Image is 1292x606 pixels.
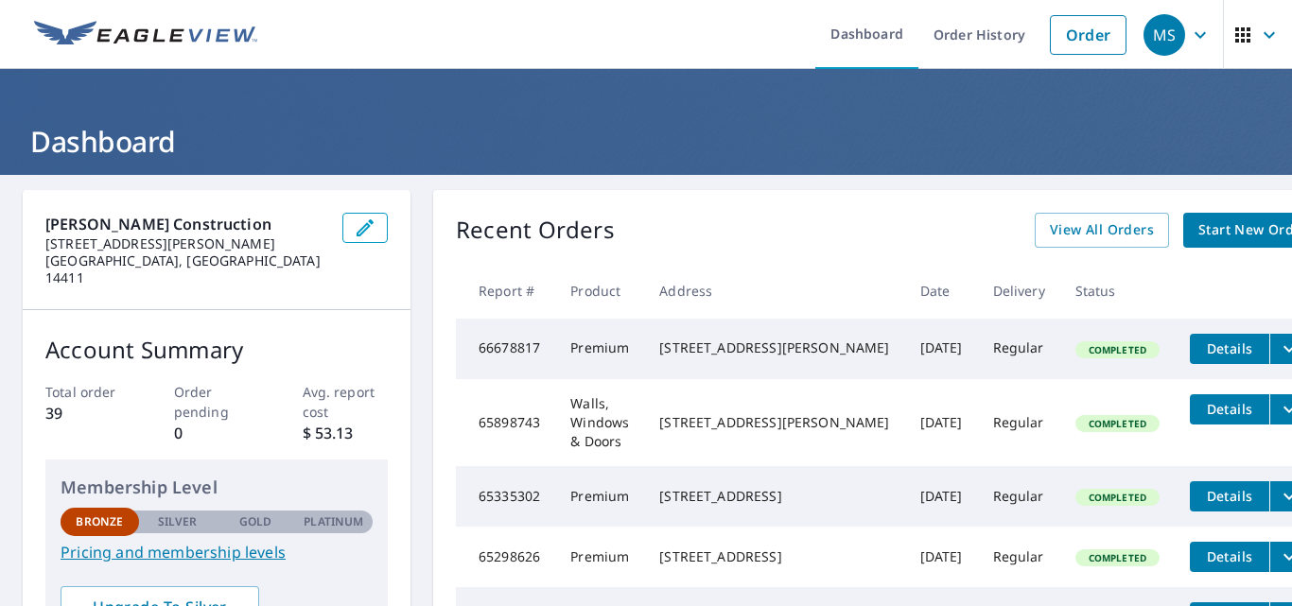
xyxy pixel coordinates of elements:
p: Platinum [304,513,363,530]
td: Regular [978,379,1060,466]
td: Premium [555,466,644,527]
p: Order pending [174,382,260,422]
div: [STREET_ADDRESS] [659,487,889,506]
span: Completed [1077,417,1158,430]
th: Status [1060,263,1175,319]
td: [DATE] [905,319,978,379]
td: [DATE] [905,527,978,587]
td: Regular [978,466,1060,527]
td: Regular [978,527,1060,587]
a: Order [1050,15,1126,55]
button: detailsBtn-66678817 [1190,334,1269,364]
p: 39 [45,402,131,424]
span: Details [1201,487,1258,505]
p: $ 53.13 [303,422,389,444]
span: Details [1201,400,1258,418]
th: Address [644,263,904,319]
p: [STREET_ADDRESS][PERSON_NAME] [45,235,327,252]
span: Details [1201,339,1258,357]
td: Walls, Windows & Doors [555,379,644,466]
th: Report # [456,263,555,319]
div: [STREET_ADDRESS][PERSON_NAME] [659,413,889,432]
td: 66678817 [456,319,555,379]
td: 65298626 [456,527,555,587]
button: detailsBtn-65298626 [1190,542,1269,572]
span: View All Orders [1050,218,1154,242]
td: Premium [555,319,644,379]
th: Delivery [978,263,1060,319]
th: Date [905,263,978,319]
p: [GEOGRAPHIC_DATA], [GEOGRAPHIC_DATA] 14411 [45,252,327,286]
span: Completed [1077,551,1158,564]
p: Recent Orders [456,213,615,248]
td: 65335302 [456,466,555,527]
button: detailsBtn-65898743 [1190,394,1269,424]
p: [PERSON_NAME] Construction [45,213,327,235]
p: Bronze [76,513,123,530]
td: [DATE] [905,466,978,527]
div: [STREET_ADDRESS] [659,547,889,566]
img: EV Logo [34,21,257,49]
p: Gold [239,513,271,530]
div: MS [1144,14,1185,56]
a: View All Orders [1035,213,1169,248]
span: Completed [1077,491,1158,504]
p: Silver [158,513,198,530]
span: Completed [1077,343,1158,356]
th: Product [555,263,644,319]
td: [DATE] [905,379,978,466]
p: Total order [45,382,131,402]
span: Details [1201,547,1258,565]
h1: Dashboard [23,122,1269,161]
p: Account Summary [45,333,388,367]
div: [STREET_ADDRESS][PERSON_NAME] [659,338,889,357]
p: Avg. report cost [303,382,389,422]
td: 65898743 [456,379,555,466]
a: Pricing and membership levels [61,541,373,563]
p: Membership Level [61,475,373,500]
td: Regular [978,319,1060,379]
td: Premium [555,527,644,587]
p: 0 [174,422,260,444]
button: detailsBtn-65335302 [1190,481,1269,511]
